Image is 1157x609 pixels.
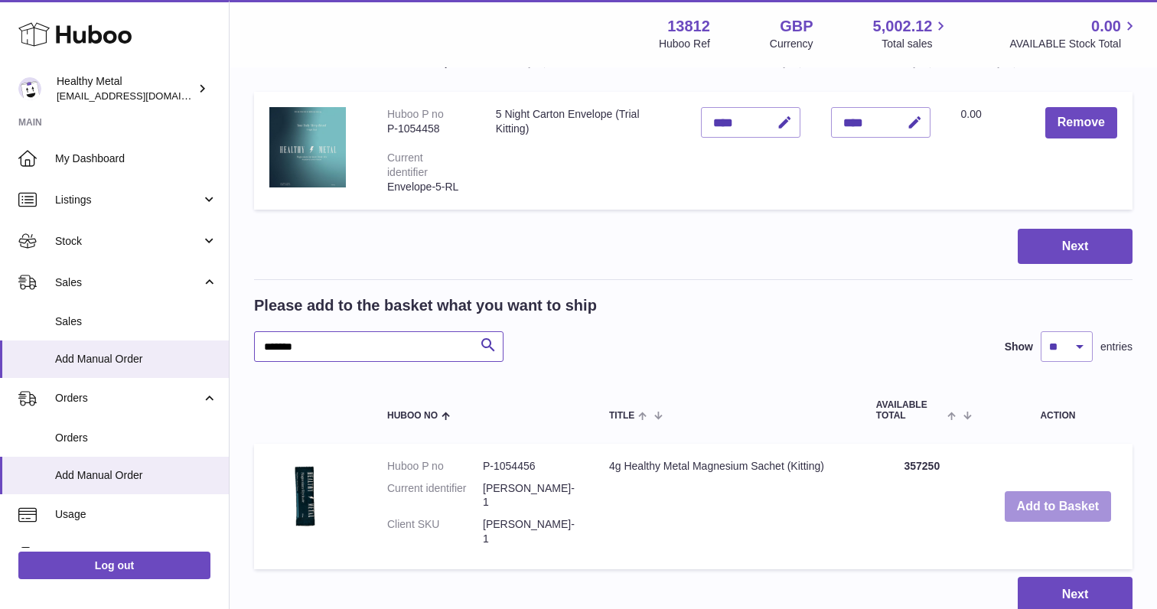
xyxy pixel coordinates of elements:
[483,481,578,510] dd: [PERSON_NAME]-1
[1018,229,1133,265] button: Next
[55,468,217,483] span: Add Manual Order
[55,431,217,445] span: Orders
[1100,340,1133,354] span: entries
[254,295,597,316] h2: Please add to the basket what you want to ship
[873,16,950,51] a: 5,002.12 Total sales
[882,37,950,51] span: Total sales
[387,151,428,178] div: Current identifier
[659,37,710,51] div: Huboo Ref
[55,314,217,329] span: Sales
[861,444,983,569] td: 357250
[961,108,982,120] span: 0.00
[983,385,1133,435] th: Action
[269,107,346,187] img: 5 Night Carton Envelope (Trial Kitting)
[269,459,346,532] img: 4g Healthy Metal Magnesium Sachet (Kitting)
[57,74,194,103] div: Healthy Metal
[594,444,861,569] td: 4g Healthy Metal Magnesium Sachet (Kitting)
[387,108,444,120] div: Huboo P no
[55,352,217,366] span: Add Manual Order
[483,517,578,546] dd: [PERSON_NAME]-1
[1009,16,1139,51] a: 0.00 AVAILABLE Stock Total
[387,517,483,546] dt: Client SKU
[387,411,438,421] span: Huboo no
[770,37,813,51] div: Currency
[55,275,201,290] span: Sales
[667,16,710,37] strong: 13812
[57,90,225,102] span: [EMAIL_ADDRESS][DOMAIN_NAME]
[481,92,686,209] td: 5 Night Carton Envelope (Trial Kitting)
[55,391,201,405] span: Orders
[55,234,201,249] span: Stock
[876,400,944,420] span: AVAILABLE Total
[18,77,41,100] img: internalAdmin-13812@internal.huboo.com
[1045,107,1117,138] button: Remove
[483,459,578,474] dd: P-1054456
[1005,340,1033,354] label: Show
[873,16,933,37] span: 5,002.12
[387,481,483,510] dt: Current identifier
[780,16,813,37] strong: GBP
[387,180,465,194] div: Envelope-5-RL
[609,411,634,421] span: Title
[55,151,217,166] span: My Dashboard
[387,459,483,474] dt: Huboo P no
[1009,37,1139,51] span: AVAILABLE Stock Total
[1091,16,1121,37] span: 0.00
[55,193,201,207] span: Listings
[18,552,210,579] a: Log out
[55,507,217,522] span: Usage
[387,122,465,136] div: P-1054458
[1005,491,1112,523] button: Add to Basket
